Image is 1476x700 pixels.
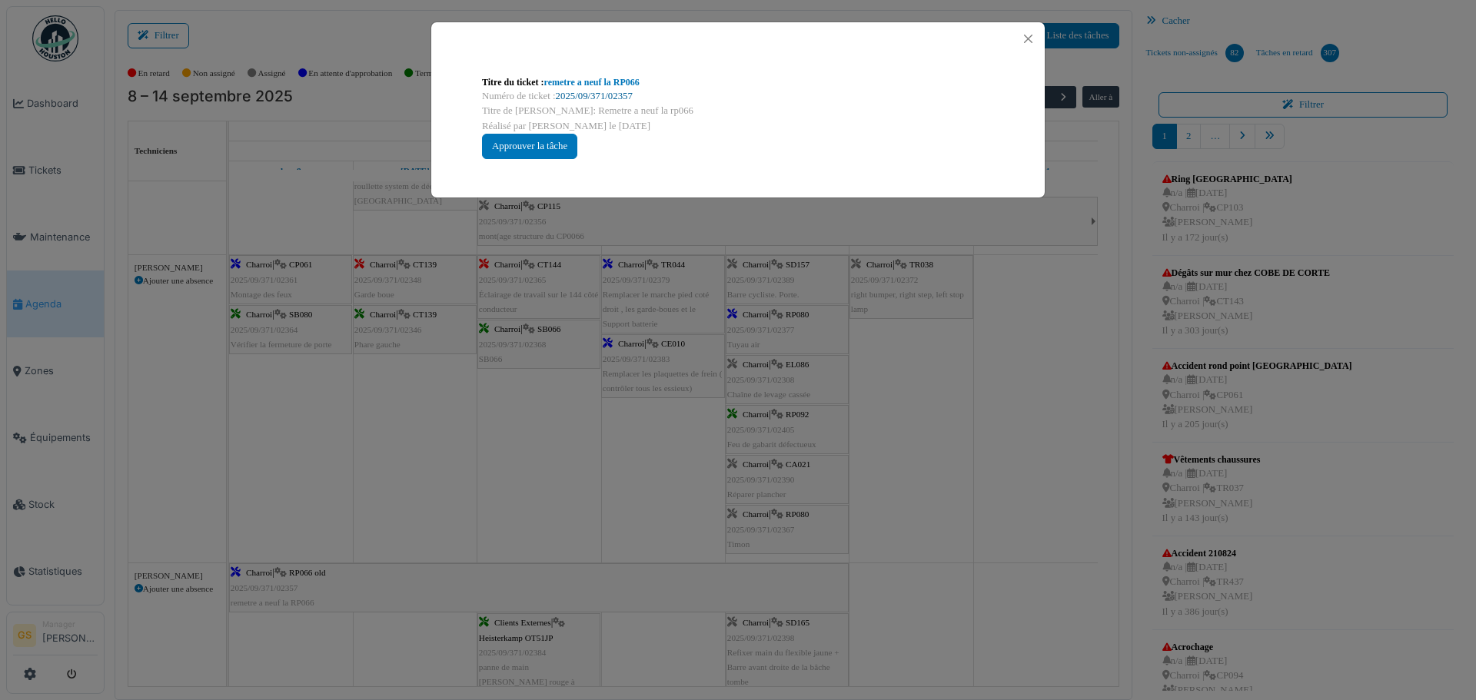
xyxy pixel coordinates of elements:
[556,91,633,101] a: 2025/09/371/02357
[482,134,577,159] div: Approuver la tâche
[482,119,994,134] div: Réalisé par [PERSON_NAME] le [DATE]
[482,104,994,118] div: Titre de [PERSON_NAME]: Remetre a neuf la rp066
[482,75,994,89] div: Titre du ticket :
[1018,28,1039,49] button: Close
[482,89,994,104] div: Numéro de ticket :
[544,77,640,88] a: remetre a neuf la RP066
